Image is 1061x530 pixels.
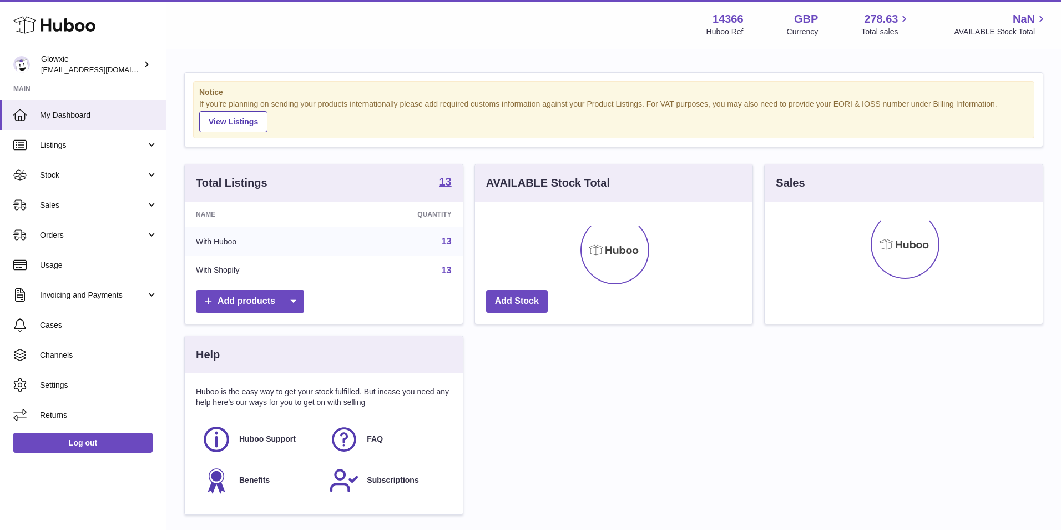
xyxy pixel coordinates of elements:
span: FAQ [367,434,383,444]
span: Benefits [239,475,270,486]
span: Usage [40,260,158,271]
strong: 13 [439,176,451,187]
span: Returns [40,410,158,421]
div: Glowxie [41,54,141,75]
span: Orders [40,230,146,241]
div: If you're planning on sending your products internationally please add required customs informati... [199,99,1028,132]
span: NaN [1013,12,1035,27]
th: Name [185,202,335,227]
th: Quantity [335,202,463,227]
img: internalAdmin-14366@internal.huboo.com [13,56,30,73]
a: 13 [442,237,452,246]
span: Cases [40,320,158,331]
span: Huboo Support [239,434,296,444]
span: My Dashboard [40,110,158,121]
p: Huboo is the easy way to get your stock fulfilled. But incase you need any help here's our ways f... [196,387,452,408]
a: NaN AVAILABLE Stock Total [954,12,1048,37]
strong: 14366 [713,12,744,27]
a: Benefits [201,466,318,496]
span: Listings [40,140,146,151]
a: Log out [13,433,153,453]
td: With Shopify [185,256,335,285]
div: Currency [787,27,819,37]
span: Settings [40,380,158,391]
a: Huboo Support [201,424,318,454]
h3: AVAILABLE Stock Total [486,176,610,191]
span: Invoicing and Payments [40,290,146,301]
a: Add products [196,290,304,313]
strong: GBP [794,12,818,27]
a: View Listings [199,111,267,132]
a: Add Stock [486,290,548,313]
h3: Total Listings [196,176,267,191]
strong: Notice [199,87,1028,98]
span: [EMAIL_ADDRESS][DOMAIN_NAME] [41,65,163,74]
span: Channels [40,350,158,361]
a: 13 [442,266,452,275]
span: Stock [40,170,146,181]
h3: Help [196,347,220,362]
a: 13 [439,176,451,189]
span: AVAILABLE Stock Total [954,27,1048,37]
a: FAQ [329,424,446,454]
span: 278.63 [864,12,898,27]
div: Huboo Ref [706,27,744,37]
span: Sales [40,200,146,211]
span: Subscriptions [367,475,418,486]
h3: Sales [776,176,805,191]
span: Total sales [861,27,911,37]
td: With Huboo [185,227,335,256]
a: Subscriptions [329,466,446,496]
a: 278.63 Total sales [861,12,911,37]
